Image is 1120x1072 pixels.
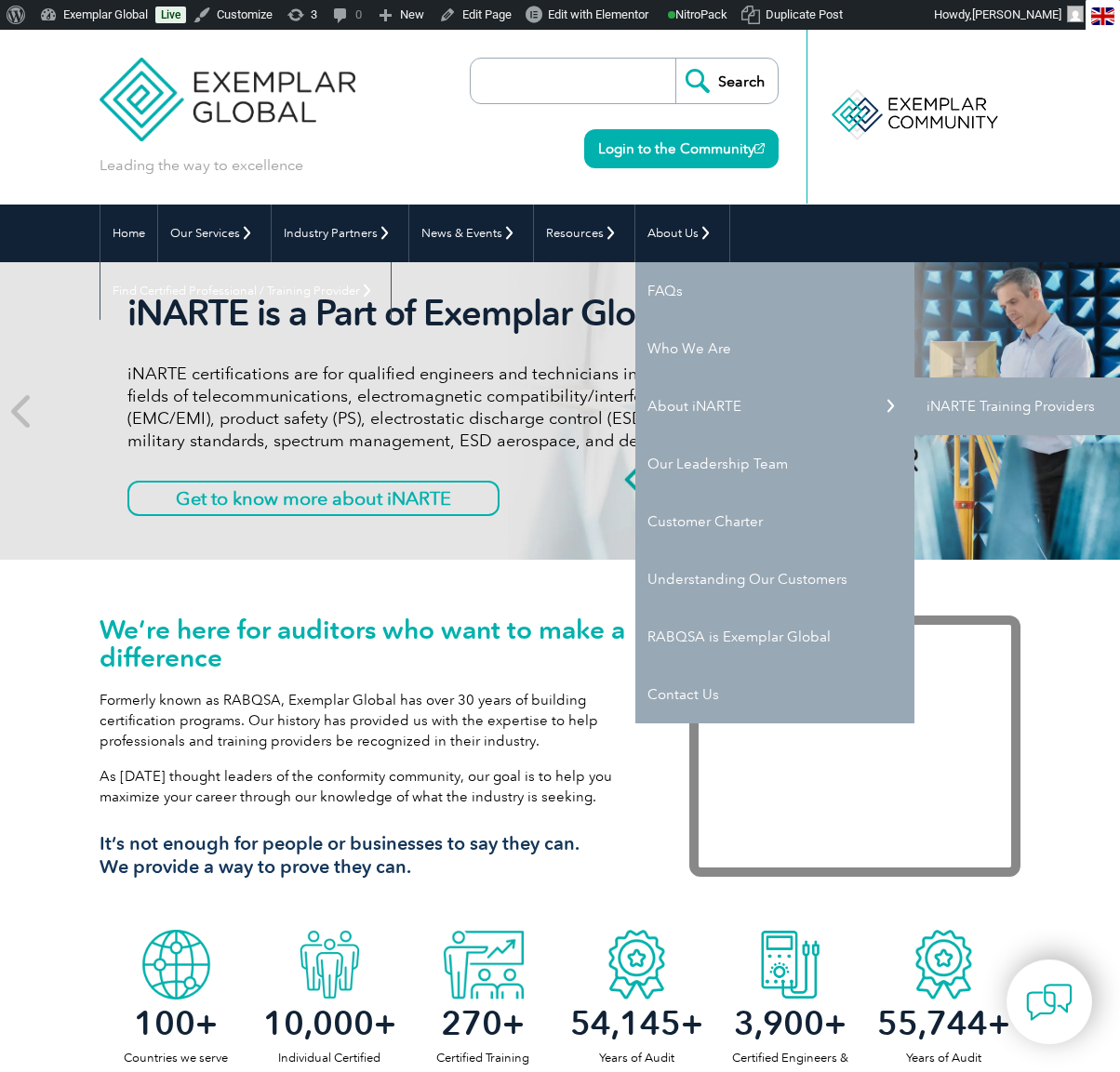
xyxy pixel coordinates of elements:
[127,363,699,452] p: iNARTE certifications are for qualified engineers and technicians in the fields of telecommunicat...
[100,30,355,141] img: Exemplar Global
[100,262,391,320] a: Find Certified Professional / Training Provider
[407,1009,560,1039] h2: +
[127,481,500,516] a: Get to know more about iNARTE
[867,1009,1020,1039] h2: +
[158,205,271,262] a: Our Services
[134,1003,195,1043] span: 100
[272,205,408,262] a: Industry Partners
[635,262,914,320] a: FAQs
[1091,7,1114,25] img: en
[100,1048,253,1068] p: Countries we serve
[584,129,779,168] a: Login to the Community
[635,435,914,493] a: Our Leadership Team
[100,766,633,807] p: As [DATE] thought leaders of the conformity community, our goal is to help you maximize your care...
[100,615,633,671] h1: We’re here for auditors who want to make a difference
[635,377,914,435] a: About iNARTE
[877,1003,988,1043] span: 55,744
[441,1003,502,1043] span: 270
[713,1009,867,1039] h2: +
[100,832,633,879] h3: It’s not enough for people or businesses to say they can. We provide a way to prove they can.
[409,205,533,262] a: News & Events
[100,690,633,751] p: Formerly known as RABQSA, Exemplar Global has over 30 years of building certification programs. O...
[253,1009,407,1039] h2: +
[570,1003,681,1043] span: 54,145
[754,143,765,153] img: open_square.png
[972,7,1061,21] span: [PERSON_NAME]
[100,1009,253,1039] h2: +
[635,550,914,608] a: Understanding Our Customers
[635,320,914,377] a: Who We Are
[635,666,914,723] a: Contact Us
[100,205,157,262] a: Home
[560,1009,713,1039] h2: +
[635,205,729,262] a: About Us
[263,1003,374,1043] span: 10,000
[635,608,914,666] a: RABQSA is Exemplar Global
[100,155,303,176] p: Leading the way to excellence
[689,615,1020,877] iframe: Exemplar Global: Working together to make a difference
[734,1003,824,1043] span: 3,900
[534,205,634,262] a: Resources
[548,7,648,21] span: Edit with Elementor
[155,7,186,23] a: Live
[635,493,914,550] a: Customer Charter
[675,59,778,103] input: Search
[1026,979,1073,1026] img: contact-chat.png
